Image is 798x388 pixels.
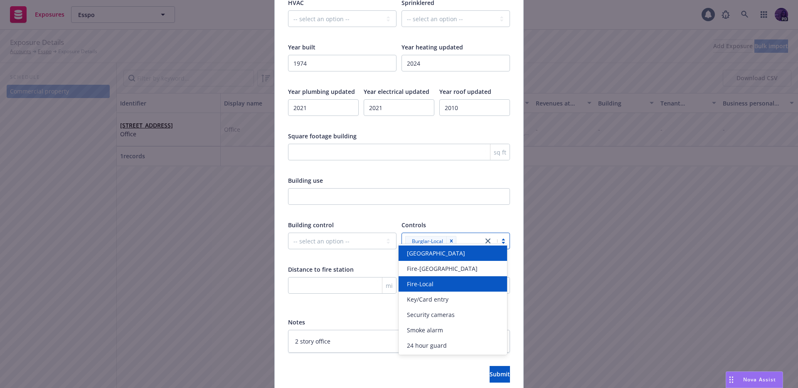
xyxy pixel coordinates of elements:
span: Burglar-Local [412,237,443,246]
textarea: 2 story office [288,330,510,353]
span: Square footage building [288,132,357,140]
span: Notes [288,318,305,326]
span: 24 hour guard [407,341,447,350]
span: Year plumbing updated [288,88,355,96]
a: close [483,236,493,246]
span: [GEOGRAPHIC_DATA] [407,249,465,258]
div: Drag to move [726,372,736,388]
span: Building use [288,177,323,184]
button: Submit [490,366,510,383]
span: Building control [288,221,334,229]
span: Year electrical updated [364,88,429,96]
button: Nova Assist [726,371,783,388]
span: Controls [401,221,426,229]
span: Smoke alarm [407,326,443,334]
span: Fire-[GEOGRAPHIC_DATA] [407,264,478,273]
span: Distance to fire station [288,265,354,273]
span: Nova Assist [743,376,776,383]
span: mi [386,281,393,290]
span: Year heating updated [401,43,463,51]
div: Remove [object Object] [446,236,456,246]
span: Year built [288,43,315,51]
span: Burglar-Local [409,237,443,246]
span: Fire-Local [407,280,433,288]
span: sq ft [494,148,506,157]
span: Key/Card entry [407,295,448,304]
span: Year roof updated [439,88,491,96]
span: Security cameras [407,310,455,319]
span: Submit [490,370,510,378]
